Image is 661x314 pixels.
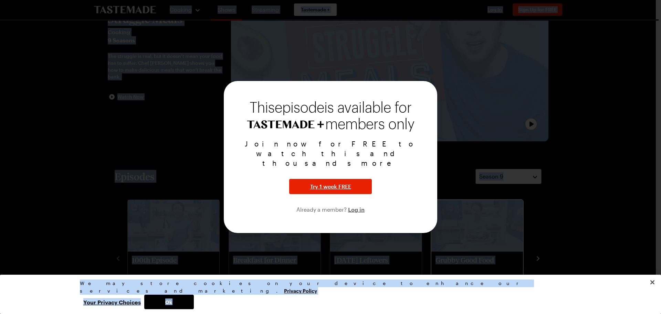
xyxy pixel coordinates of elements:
span: members only [325,117,415,132]
button: Ok [144,295,194,309]
button: Close [645,275,660,290]
span: This episode is available for [250,101,412,115]
div: We may store cookies on your device to enhance our services and marketing. [80,280,576,295]
button: Try 1 week FREE [289,179,372,194]
button: Log in [348,205,365,213]
div: Privacy [80,280,576,309]
p: Join now for FREE to watch this and thousands more [232,139,429,168]
button: Your Privacy Choices [80,295,144,309]
span: Try 1 week FREE [310,182,351,191]
span: Already a member? [296,206,348,213]
a: More information about your privacy, opens in a new tab [284,287,317,294]
img: Tastemade+ [247,120,324,129]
